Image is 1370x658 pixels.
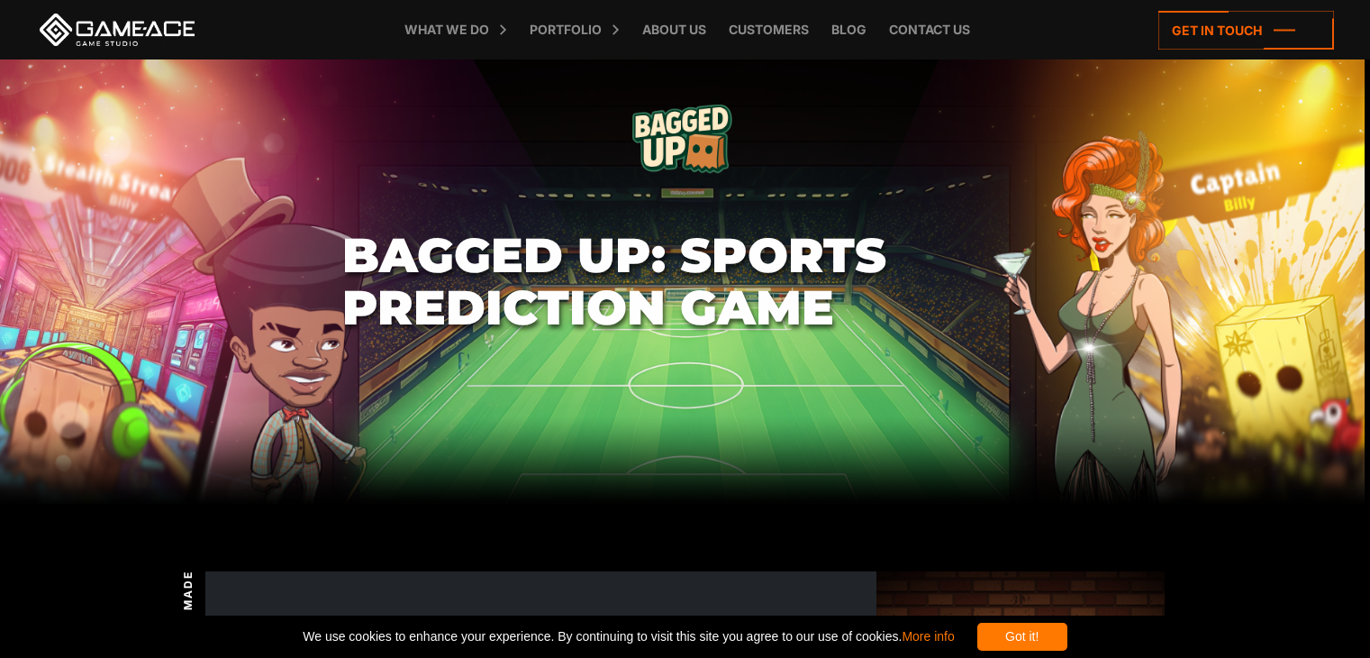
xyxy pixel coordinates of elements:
[977,623,1067,651] div: Got it!
[303,623,954,651] span: We use cookies to enhance your experience. By continuing to visit this site you agree to our use ...
[1158,11,1334,50] a: Get in touch
[342,229,1028,334] h1: Bagged Up: Sports Prediction Game
[902,629,954,644] a: More info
